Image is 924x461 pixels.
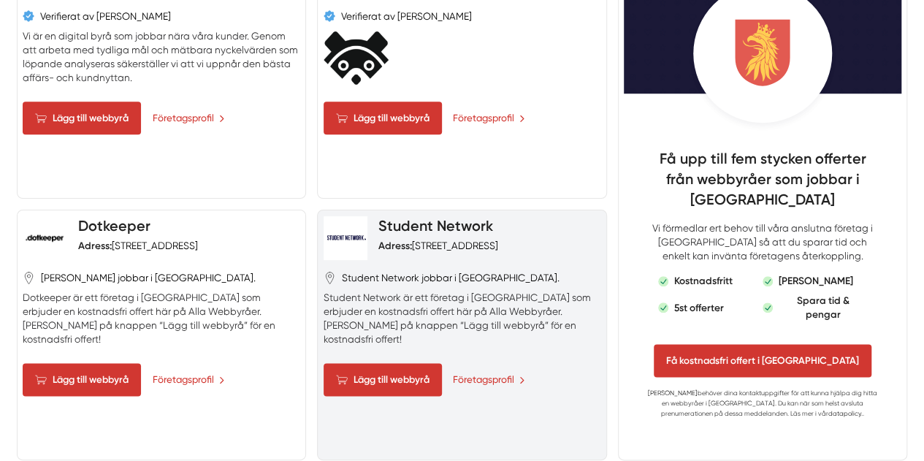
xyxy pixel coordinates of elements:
[646,221,879,263] p: Vi förmedlar ert behov till våra anslutna företag i [GEOGRAPHIC_DATA] så att du sparar tid och en...
[324,216,367,260] img: Student Network logotyp
[828,410,863,417] a: datapolicy.
[324,291,600,347] p: Student Network är ett företag i [GEOGRAPHIC_DATA] som erbjuder en kostnadsfri offert här på Alla...
[453,110,525,126] a: Företagsprofil
[23,102,141,134] : Lägg till webbyrå
[779,274,853,288] p: [PERSON_NAME]
[324,102,442,134] : Lägg till webbyrå
[646,388,879,419] p: behöver dina kontaktuppgifter för att kunna hjälpa dig hitta en webbyråer i [GEOGRAPHIC_DATA]. Du...
[78,240,112,251] strong: Adress:
[23,363,141,396] : Lägg till webbyrå
[378,240,412,251] strong: Adress:
[648,389,698,397] a: [PERSON_NAME]
[153,372,225,387] a: Företagsprofil
[378,217,493,235] a: Student Network
[673,274,732,288] p: Kostnadsfritt
[153,110,225,126] a: Företagsprofil
[778,294,867,321] p: Spara tid & pengar
[78,217,150,235] a: Dotkeeper
[654,344,871,377] span: Få kostnadsfri offert i Skåne län
[342,271,560,285] span: Student Network jobbar i [GEOGRAPHIC_DATA].
[378,239,498,253] div: [STREET_ADDRESS]
[23,29,299,85] p: Vi är en digital byrå som jobbar nära våra kunder. Genom att arbeta med tydliga mål och mätbara n...
[646,149,879,221] h4: Få upp till fem stycken offerter från webbyråer som jobbar i [GEOGRAPHIC_DATA]
[41,271,256,285] span: [PERSON_NAME] jobbar i [GEOGRAPHIC_DATA].
[78,239,198,253] div: [STREET_ADDRESS]
[23,291,299,347] p: Dotkeeper är ett företag i [GEOGRAPHIC_DATA] som erbjuder en kostnadsfri offert här på Alla Webby...
[324,272,336,284] svg: Pin / Karta
[324,31,389,85] img: Racoon & Friends är webbyråer i Skåne
[23,216,66,260] img: Dotkeeper logotyp
[40,9,171,23] span: Verifierat av [PERSON_NAME]
[673,301,723,315] p: 5st offerter
[23,272,35,284] svg: Pin / Karta
[453,372,525,387] a: Företagsprofil
[341,9,472,23] span: Verifierat av [PERSON_NAME]
[324,363,442,396] : Lägg till webbyrå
